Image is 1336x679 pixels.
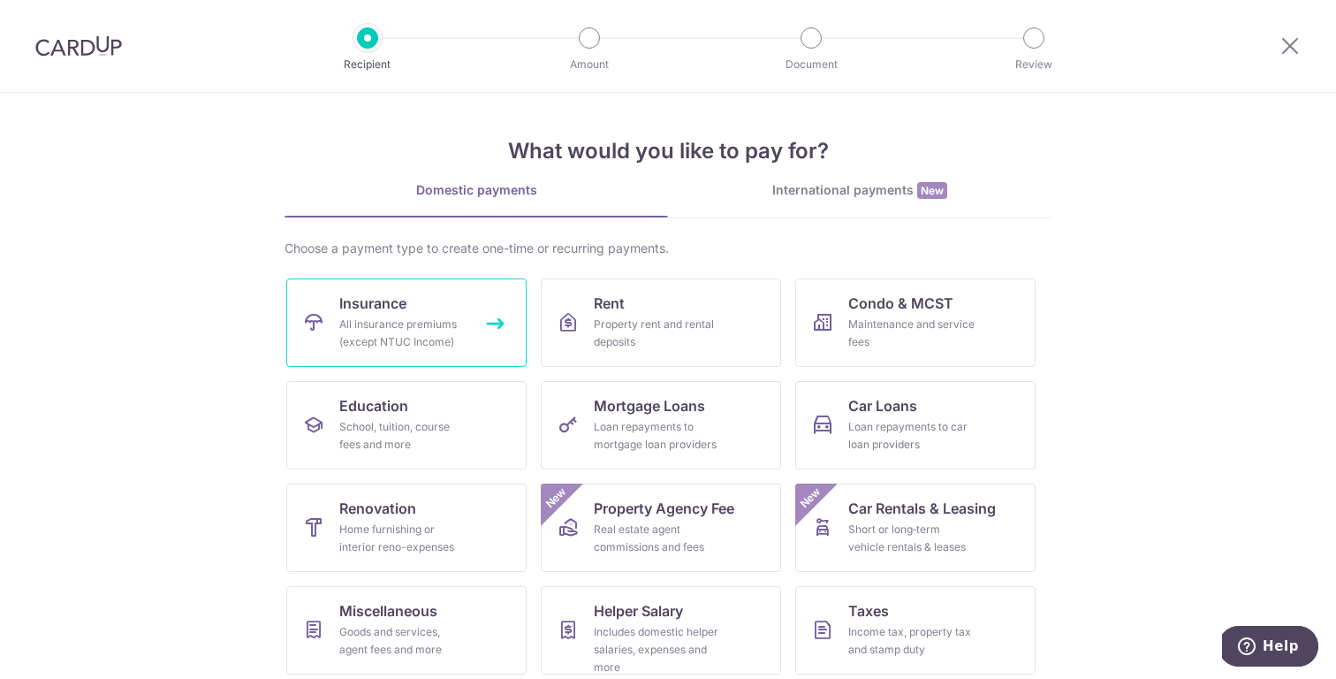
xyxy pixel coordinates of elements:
[594,316,721,351] div: Property rent and rental deposits
[285,135,1051,167] h4: What would you like to pay for?
[541,586,781,675] a: Helper SalaryIncludes domestic helper salaries, expenses and more
[848,293,953,314] span: Condo & MCST
[746,56,877,73] p: Document
[796,484,825,513] span: New
[848,316,975,351] div: Maintenance and service fees
[594,418,721,454] div: Loan repayments to mortgage loan providers
[339,600,437,622] span: Miscellaneous
[594,498,734,519] span: Property Agency Fee
[286,278,527,367] a: InsuranceAll insurance premiums (except NTUC Income)
[848,498,996,519] span: Car Rentals & Leasing
[668,181,1051,200] div: International payments
[286,586,527,675] a: MiscellaneousGoods and services, agent fees and more
[339,395,408,416] span: Education
[286,381,527,469] a: EducationSchool, tuition, course fees and more
[339,521,467,556] div: Home furnishing or interior reno-expenses
[594,623,721,676] div: Includes domestic helper salaries, expenses and more
[795,484,1036,572] a: Car Rentals & LeasingShort or long‑term vehicle rentals & leasesNew
[848,418,975,454] div: Loan repayments to car loan providers
[339,293,406,314] span: Insurance
[541,381,781,469] a: Mortgage LoansLoan repayments to mortgage loan providers
[541,278,781,367] a: RentProperty rent and rental deposits
[795,586,1036,675] a: TaxesIncome tax, property tax and stamp duty
[339,418,467,454] div: School, tuition, course fees and more
[541,484,781,572] a: Property Agency FeeReal estate agent commissions and feesNew
[339,623,467,659] div: Goods and services, agent fees and more
[848,623,975,659] div: Income tax, property tax and stamp duty
[594,395,705,416] span: Mortgage Loans
[848,521,975,556] div: Short or long‑term vehicle rentals & leases
[286,484,527,572] a: RenovationHome furnishing or interior reno-expenses
[594,521,721,556] div: Real estate agent commissions and fees
[35,35,122,57] img: CardUp
[285,181,668,199] div: Domestic payments
[917,182,947,199] span: New
[339,498,416,519] span: Renovation
[795,278,1036,367] a: Condo & MCSTMaintenance and service fees
[594,293,625,314] span: Rent
[968,56,1099,73] p: Review
[848,395,917,416] span: Car Loans
[302,56,433,73] p: Recipient
[1222,626,1318,670] iframe: Opens a widget where you can find more information
[285,240,1051,257] div: Choose a payment type to create one-time or recurring payments.
[848,600,889,622] span: Taxes
[594,600,683,622] span: Helper Salary
[524,56,655,73] p: Amount
[41,12,77,28] span: Help
[795,381,1036,469] a: Car LoansLoan repayments to car loan providers
[339,316,467,351] div: All insurance premiums (except NTUC Income)
[542,484,571,513] span: New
